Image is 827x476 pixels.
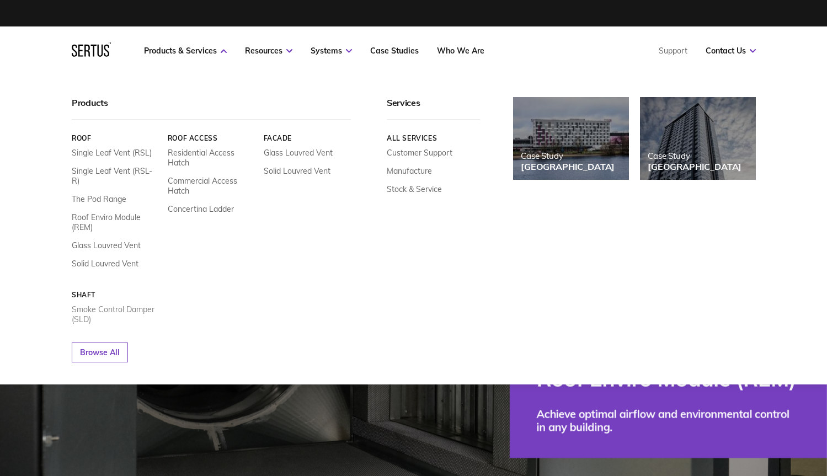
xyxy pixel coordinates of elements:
a: Solid Louvred Vent [72,259,138,269]
a: Roof Enviro Module (REM) [72,212,159,232]
div: Case Study [648,151,741,161]
a: The Pod Range [72,194,126,204]
a: Case Study[GEOGRAPHIC_DATA] [640,97,756,180]
a: Resources [245,46,292,56]
a: Who We Are [437,46,484,56]
div: Products [72,97,351,120]
iframe: Chat Widget [628,348,827,476]
a: Glass Louvred Vent [263,148,332,158]
a: Case Study[GEOGRAPHIC_DATA] [513,97,629,180]
div: Services [387,97,480,120]
a: Customer Support [387,148,452,158]
a: Systems [311,46,352,56]
a: Single Leaf Vent (RSL-R) [72,166,159,186]
a: Concertina Ladder [167,204,233,214]
a: Manufacture [387,166,432,176]
a: Commercial Access Hatch [167,176,255,196]
a: Products & Services [144,46,227,56]
a: Support [659,46,687,56]
a: Single Leaf Vent (RSL) [72,148,152,158]
a: Case Studies [370,46,419,56]
a: Residential Access Hatch [167,148,255,168]
a: Stock & Service [387,184,442,194]
a: Facade [263,134,351,142]
a: Contact Us [706,46,756,56]
a: Roof [72,134,159,142]
a: All services [387,134,480,142]
a: Browse All [72,343,128,362]
a: Roof Access [167,134,255,142]
div: Case Study [521,151,615,161]
a: Solid Louvred Vent [263,166,330,176]
a: Smoke Control Damper (SLD) [72,304,159,324]
div: [GEOGRAPHIC_DATA] [521,161,615,172]
div: [GEOGRAPHIC_DATA] [648,161,741,172]
a: Glass Louvred Vent [72,240,141,250]
a: Shaft [72,291,159,299]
